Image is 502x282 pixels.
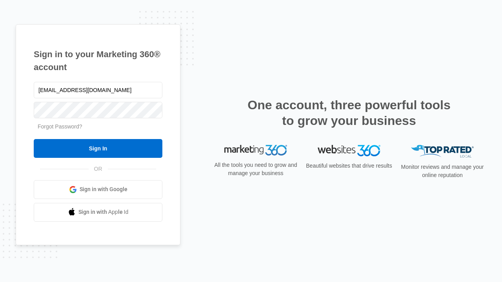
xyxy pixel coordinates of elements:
[305,162,393,170] p: Beautiful websites that drive results
[80,185,127,193] span: Sign in with Google
[89,165,108,173] span: OR
[34,82,162,98] input: Email
[34,48,162,74] h1: Sign in to your Marketing 360® account
[398,163,486,179] p: Monitor reviews and manage your online reputation
[318,145,380,156] img: Websites 360
[212,161,300,177] p: All the tools you need to grow and manage your business
[34,180,162,199] a: Sign in with Google
[34,139,162,158] input: Sign In
[411,145,474,158] img: Top Rated Local
[245,97,453,128] h2: One account, three powerful tools to grow your business
[38,123,82,130] a: Forgot Password?
[78,208,129,216] span: Sign in with Apple Id
[224,145,287,156] img: Marketing 360
[34,203,162,222] a: Sign in with Apple Id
